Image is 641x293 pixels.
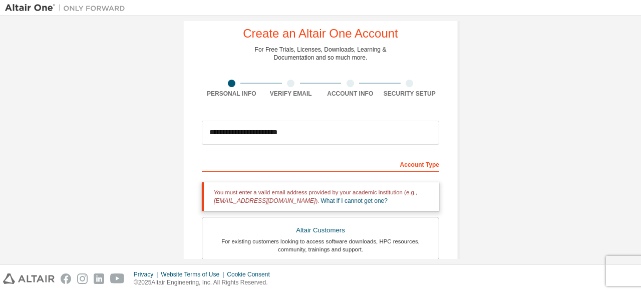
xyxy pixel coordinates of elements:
img: linkedin.svg [94,273,104,284]
p: © 2025 Altair Engineering, Inc. All Rights Reserved. [134,278,276,287]
img: Altair One [5,3,130,13]
img: instagram.svg [77,273,88,284]
div: Privacy [134,270,161,278]
div: Account Info [320,90,380,98]
div: Website Terms of Use [161,270,227,278]
img: altair_logo.svg [3,273,55,284]
div: Security Setup [380,90,440,98]
a: What if I cannot get one? [321,197,388,204]
div: Verify Email [261,90,321,98]
span: [EMAIL_ADDRESS][DOMAIN_NAME] [214,197,315,204]
div: Cookie Consent [227,270,275,278]
img: facebook.svg [61,273,71,284]
div: You must enter a valid email address provided by your academic institution (e.g., ). [202,182,439,211]
div: Create an Altair One Account [243,28,398,40]
img: youtube.svg [110,273,125,284]
div: Personal Info [202,90,261,98]
div: Account Type [202,156,439,172]
div: For Free Trials, Licenses, Downloads, Learning & Documentation and so much more. [255,46,387,62]
div: Altair Customers [208,223,433,237]
div: For existing customers looking to access software downloads, HPC resources, community, trainings ... [208,237,433,253]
